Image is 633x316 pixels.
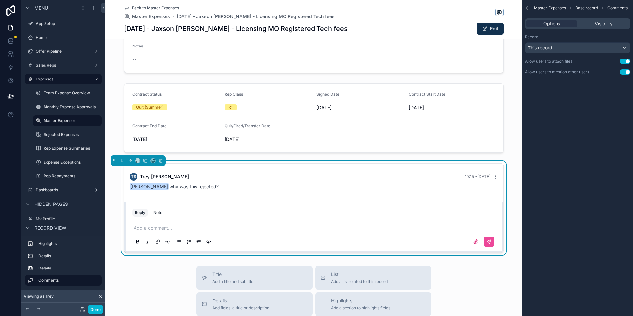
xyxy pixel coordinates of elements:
label: Record [525,34,538,40]
span: Visibility [595,20,613,27]
a: Rep Repayments [33,171,102,181]
button: ListAdd a list related to this record [315,266,431,290]
span: Trey [PERSON_NAME] [140,174,189,180]
a: Master Expenses [33,115,102,126]
a: Dashboards [25,185,102,195]
label: Offer Pipeline [36,49,91,54]
button: DetailsAdd fields, a title or description [196,292,313,316]
div: Note [153,210,162,215]
label: Rep Expense Summaries [44,146,100,151]
span: List [331,271,388,278]
label: Dashboards [36,187,91,193]
a: Master Expenses [124,13,170,20]
span: Add fields, a title or description [212,305,269,311]
span: [PERSON_NAME] [130,183,169,190]
button: Note [151,209,165,217]
a: [DATE] - Jaxson [PERSON_NAME] - Licensing MO Registered Tech fees [177,13,335,20]
label: Sales Reps [36,63,91,68]
h1: [DATE] - Jaxson [PERSON_NAME] - Licensing MO Registered Tech fees [124,24,347,33]
span: Hidden pages [34,201,68,207]
span: Details [212,298,269,304]
div: Allow users to attach files [525,59,572,64]
label: Expenses [36,77,88,82]
label: Team Expense Overview [44,90,100,96]
a: Expenses [25,74,102,84]
span: Base record [575,5,598,11]
label: My Profile [36,216,100,222]
span: Add a section to highlights fields [331,305,390,311]
span: Add a list related to this record [331,279,388,284]
label: Monthly Expense Approvals [44,104,100,110]
a: App Setup [25,18,102,29]
span: Master Expenses [534,5,566,11]
span: Comments [607,5,628,11]
a: Rejected Expenses [33,129,102,140]
label: Details [38,253,99,259]
a: My Profile [25,214,102,224]
label: Home [36,35,100,40]
span: 10:15 • [DATE] [465,174,490,179]
span: Add a title and subtitle [212,279,253,284]
label: App Setup [36,21,100,26]
span: Record view [34,225,66,231]
span: Highlights [331,298,390,304]
button: TitleAdd a title and subtitle [196,266,313,290]
a: Rep Expense Summaries [33,143,102,154]
button: HighlightsAdd a section to highlights fields [315,292,431,316]
span: Menu [34,5,48,11]
div: scrollable content [21,236,105,292]
button: Reply [132,209,148,217]
button: This record [525,42,630,53]
a: Back to Master Expenses [124,5,179,11]
label: Rejected Expenses [44,132,100,137]
a: Team Expense Overview [33,88,102,98]
label: Comments [38,278,96,283]
button: Done [88,305,103,314]
span: This record [528,45,552,51]
span: Options [543,20,560,27]
button: Edit [477,23,504,35]
span: Viewing as Trey [24,294,54,299]
label: Rep Repayments [44,174,100,179]
label: Master Expenses [44,118,98,123]
a: Offer Pipeline [25,46,102,57]
a: Monthly Expense Approvals [33,102,102,112]
label: Highlights [38,241,99,246]
a: Expense Exceptions [33,157,102,168]
span: Back to Master Expenses [132,5,179,11]
span: Title [212,271,253,278]
span: TS [131,174,136,179]
a: Home [25,32,102,43]
div: Allow users to mention other users [525,69,589,75]
span: why was this rejected? [130,184,219,189]
label: Details [38,266,99,271]
span: Master Expenses [132,13,170,20]
label: Expense Exceptions [44,160,100,165]
a: Sales Reps [25,60,102,71]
